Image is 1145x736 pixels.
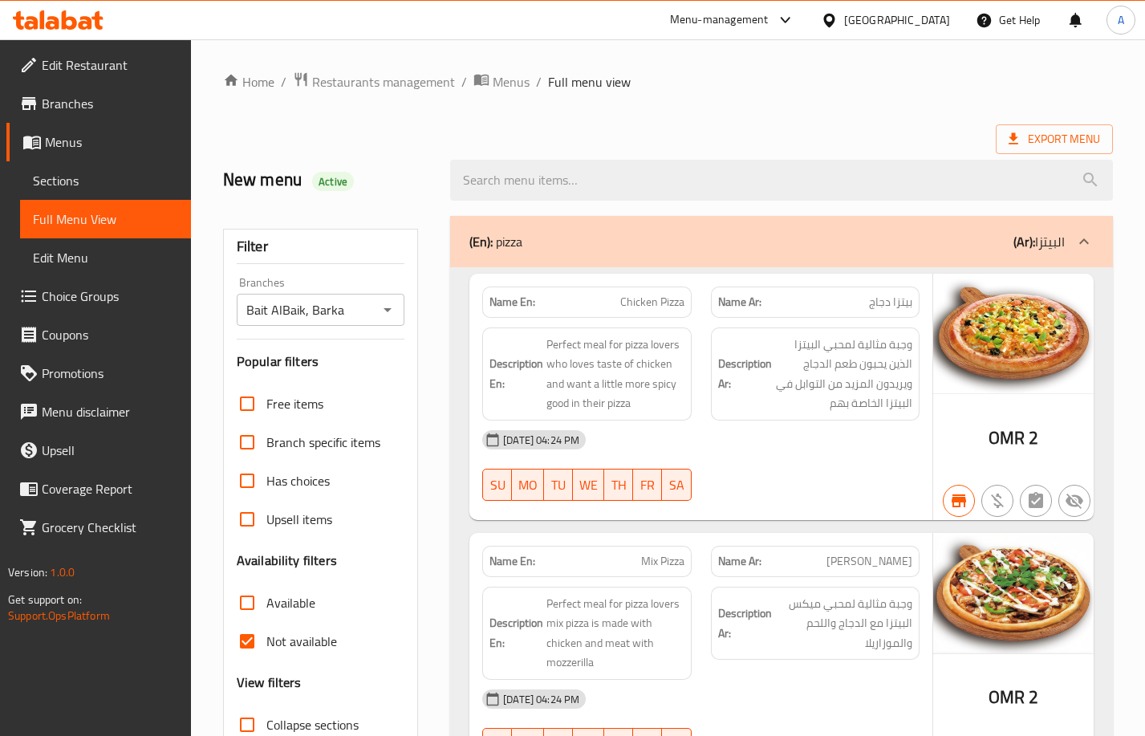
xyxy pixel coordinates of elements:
[6,123,191,161] a: Menus
[469,232,522,251] p: pizza
[844,11,950,29] div: [GEOGRAPHIC_DATA]
[996,124,1113,154] span: Export Menu
[1009,129,1100,149] span: Export Menu
[266,471,330,490] span: Has choices
[641,553,684,570] span: Mix Pizza
[266,632,337,651] span: Not available
[8,562,47,583] span: Version:
[6,470,191,508] a: Coverage Report
[33,209,178,229] span: Full Menu View
[573,469,604,501] button: WE
[312,172,354,191] div: Active
[237,230,404,264] div: Filter
[42,55,178,75] span: Edit Restaurant
[6,84,191,123] a: Branches
[223,71,1113,92] nav: breadcrumb
[869,294,912,311] span: بيتزا دجاج
[50,562,75,583] span: 1.0.0
[718,553,761,570] strong: Name Ar:
[1058,485,1090,517] button: Not available
[493,72,530,91] span: Menus
[497,433,586,448] span: [DATE] 04:24 PM
[989,681,1025,713] span: OMR
[6,277,191,315] a: Choice Groups
[33,171,178,190] span: Sections
[1020,485,1052,517] button: Not has choices
[536,72,542,91] li: /
[8,589,82,610] span: Get support on:
[826,553,912,570] span: [PERSON_NAME]
[469,230,493,254] b: (En):
[1118,11,1124,29] span: A
[312,174,354,189] span: Active
[497,692,586,707] span: [DATE] 04:24 PM
[775,335,912,413] span: وجبة مثالية لمحبي البيتزا الذين يحبون طعم الدجاج ويريدون المزيد من التوابل في البيتزا الخاصة بهم
[20,238,191,277] a: Edit Menu
[237,352,404,371] h3: Popular filters
[1029,681,1038,713] span: 2
[237,673,302,692] h3: View filters
[933,533,1094,654] img: Mix_Pizza_Small_OR2000638576944484150813.jpg
[943,485,975,517] button: Branch specific item
[33,248,178,267] span: Edit Menu
[266,510,332,529] span: Upsell items
[42,364,178,383] span: Promotions
[237,551,337,570] h3: Availability filters
[20,161,191,200] a: Sections
[6,46,191,84] a: Edit Restaurant
[20,200,191,238] a: Full Menu View
[579,474,598,497] span: WE
[489,613,543,653] strong: Description En:
[6,354,191,392] a: Promotions
[1013,232,1065,251] p: البيتزا
[6,431,191,470] a: Upsell
[42,325,178,344] span: Coupons
[266,394,323,413] span: Free items
[518,474,538,497] span: MO
[6,392,191,431] a: Menu disclaimer
[223,168,431,192] h2: New menu
[981,485,1013,517] button: Purchased item
[548,72,631,91] span: Full menu view
[1029,422,1038,453] span: 2
[42,402,178,421] span: Menu disclaimer
[639,474,656,497] span: FR
[6,315,191,354] a: Coupons
[461,72,467,91] li: /
[775,594,912,653] span: وجبة مثالية لمحبي ميكس البيتزا مع الدجاج واللحم والموزاريلا
[489,294,535,311] strong: Name En:
[266,593,315,612] span: Available
[611,474,627,497] span: TH
[620,294,684,311] span: Chicken Pizza
[42,518,178,537] span: Grocery Checklist
[1013,230,1035,254] b: (Ar):
[604,469,633,501] button: TH
[662,469,691,501] button: SA
[489,553,535,570] strong: Name En:
[473,71,530,92] a: Menus
[546,594,684,673] span: Perfect meal for pizza lovers mix pizza is made with chicken and meat with mozzerilla
[668,474,684,497] span: SA
[42,479,178,498] span: Coverage Report
[544,469,573,501] button: TU
[42,287,178,306] span: Choice Groups
[266,715,359,734] span: Collapse sections
[42,441,178,460] span: Upsell
[293,71,455,92] a: Restaurants management
[42,94,178,113] span: Branches
[550,474,566,497] span: TU
[512,469,544,501] button: MO
[989,422,1025,453] span: OMR
[312,72,455,91] span: Restaurants management
[489,354,543,393] strong: Description En:
[223,72,274,91] a: Home
[45,132,178,152] span: Menus
[718,354,772,393] strong: Description Ar:
[6,508,191,547] a: Grocery Checklist
[8,605,110,626] a: Support.OpsPlatform
[718,294,761,311] strong: Name Ar:
[546,335,684,413] span: Perfect meal for pizza lovers who loves taste of chicken and want a little more spicy good in the...
[718,604,772,643] strong: Description Ar:
[670,10,769,30] div: Menu-management
[266,433,380,452] span: Branch specific items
